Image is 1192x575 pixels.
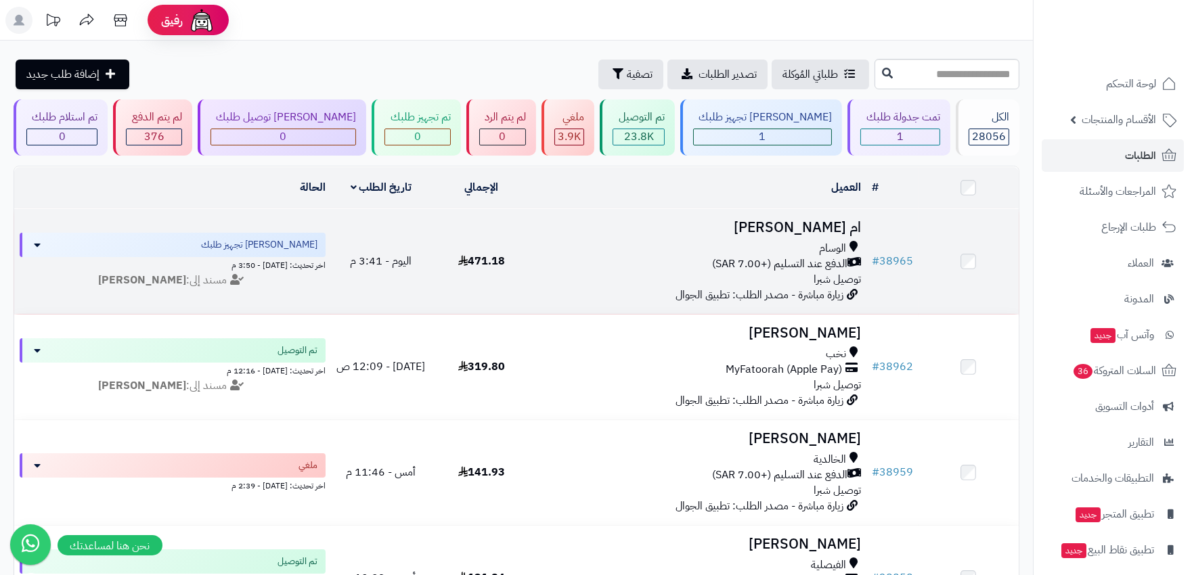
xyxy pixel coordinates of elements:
[693,110,832,125] div: [PERSON_NAME] تجهيز طلبك
[811,557,846,573] span: الفيصلية
[597,99,677,156] a: تم التوصيل 23.8K
[278,344,317,357] span: تم التوصيل
[759,129,766,145] span: 1
[9,378,336,394] div: مسند إلى:
[1042,319,1184,351] a: وآتس آبجديد
[814,377,861,393] span: توصيل شبرا
[1042,354,1184,387] a: السلات المتروكة36
[831,179,861,195] a: العميل
[676,287,843,303] span: زيارة مباشرة - مصدر الطلب: تطبيق الجوال
[1042,498,1184,530] a: تطبيق المتجرجديد
[598,60,663,89] button: تصفية
[872,464,913,480] a: #38959
[537,431,860,446] h3: [PERSON_NAME]
[772,60,869,89] a: طلباتي المُوكلة
[280,129,286,145] span: 0
[872,359,879,375] span: #
[712,467,847,483] span: الدفع عند التسليم (+7.00 SAR)
[1042,534,1184,566] a: تطبيق نقاط البيعجديد
[694,129,831,145] div: 1
[1061,543,1086,558] span: جديد
[613,129,663,145] div: 23815
[676,498,843,514] span: زيارة مباشرة - مصدر الطلب: تطبيق الجوال
[1042,426,1184,459] a: التقارير
[346,464,416,480] span: أمس - 11:46 م
[299,459,317,472] span: ملغي
[384,110,450,125] div: تم تجهيز طلبك
[1042,139,1184,172] a: الطلبات
[845,99,952,156] a: تمت جدولة طلبك 1
[26,66,100,83] span: إضافة طلب جديد
[458,464,505,480] span: 141.93
[20,478,326,492] div: اخر تحديث: [DATE] - 2:39 م
[20,363,326,377] div: اخر تحديث: [DATE] - 12:16 م
[464,179,498,195] a: الإجمالي
[211,110,356,125] div: [PERSON_NAME] توصيل طلبك
[1101,218,1156,237] span: طلبات الإرجاع
[16,60,129,89] a: إضافة طلب جديد
[414,129,421,145] span: 0
[613,110,664,125] div: تم التوصيل
[351,179,412,195] a: تاريخ الطلب
[667,60,768,89] a: تصدير الطلبات
[126,110,181,125] div: لم يتم الدفع
[161,12,183,28] span: رفيق
[1042,211,1184,244] a: طلبات الإرجاع
[464,99,539,156] a: لم يتم الرد 0
[9,273,336,288] div: مسند إلى:
[554,110,584,125] div: ملغي
[27,129,97,145] div: 0
[624,129,654,145] span: 23.8K
[537,536,860,552] h3: [PERSON_NAME]
[872,359,913,375] a: #38962
[195,99,369,156] a: [PERSON_NAME] توصيل طلبك 0
[36,7,70,37] a: تحديثات المنصة
[712,256,847,272] span: الدفع عند التسليم (+7.00 SAR)
[1074,364,1092,379] span: 36
[350,253,412,269] span: اليوم - 3:41 م
[369,99,463,156] a: تم تجهيز طلبك 0
[480,129,525,145] div: 0
[1082,110,1156,129] span: الأقسام والمنتجات
[1124,290,1154,308] span: المدونة
[678,99,845,156] a: [PERSON_NAME] تجهيز طلبك 1
[1128,254,1154,273] span: العملاء
[555,129,583,145] div: 3863
[972,129,1006,145] span: 28056
[1106,74,1156,93] span: لوحة التحكم
[1128,433,1154,452] span: التقارير
[1072,469,1154,488] span: التطبيقات والخدمات
[98,272,186,288] strong: [PERSON_NAME]
[826,346,846,362] span: نخب
[479,110,526,125] div: لم يتم الرد
[860,110,940,125] div: تمت جدولة طلبك
[861,129,939,145] div: 1
[20,257,326,271] div: اخر تحديث: [DATE] - 3:50 م
[969,110,1009,125] div: الكل
[1125,146,1156,165] span: الطلبات
[1095,397,1154,416] span: أدوات التسويق
[1042,390,1184,423] a: أدوات التسويق
[499,129,506,145] span: 0
[558,129,581,145] span: 3.9K
[1060,540,1154,559] span: تطبيق نقاط البيع
[1100,38,1179,66] img: logo-2.png
[11,99,110,156] a: تم استلام طلبك 0
[1042,247,1184,279] a: العملاء
[537,325,860,341] h3: [PERSON_NAME]
[1090,328,1116,343] span: جديد
[699,66,757,83] span: تصدير الطلبات
[144,129,164,145] span: 376
[1042,175,1184,208] a: المراجعات والأسئلة
[953,99,1022,156] a: الكل28056
[539,99,597,156] a: ملغي 3.9K
[26,110,97,125] div: تم استلام طلبك
[278,555,317,568] span: تم التوصيل
[872,253,879,269] span: #
[814,271,861,287] span: توصيل شبرا
[336,359,425,375] span: [DATE] - 12:09 ص
[201,238,317,252] span: [PERSON_NAME] تجهيز طلبك
[385,129,449,145] div: 0
[627,66,653,83] span: تصفية
[814,452,846,467] span: الخالدية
